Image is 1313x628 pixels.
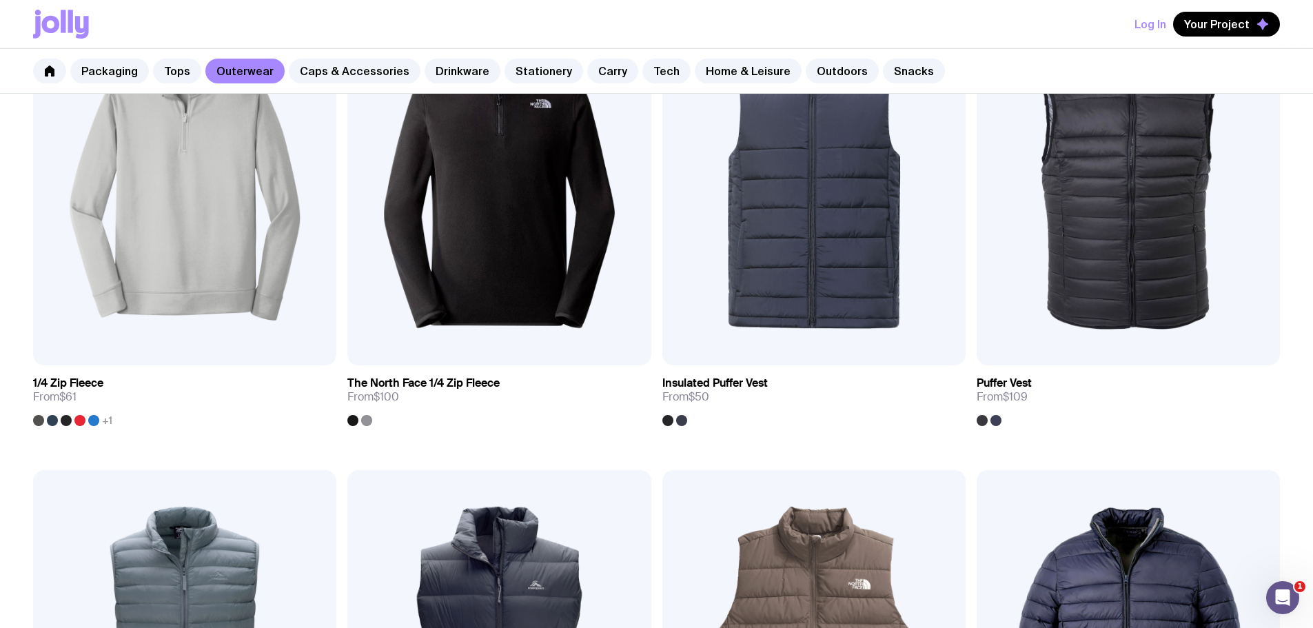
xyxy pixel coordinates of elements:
[33,390,77,404] span: From
[1003,389,1028,404] span: $109
[977,390,1028,404] span: From
[59,389,77,404] span: $61
[642,59,691,83] a: Tech
[425,59,500,83] a: Drinkware
[1184,17,1250,31] span: Your Project
[289,59,420,83] a: Caps & Accessories
[102,415,112,426] span: +1
[347,376,500,390] h3: The North Face 1/4 Zip Fleece
[153,59,201,83] a: Tops
[587,59,638,83] a: Carry
[33,365,336,426] a: 1/4 Zip FleeceFrom$61+1
[662,376,768,390] h3: Insulated Puffer Vest
[505,59,583,83] a: Stationery
[977,365,1280,426] a: Puffer VestFrom$109
[662,390,709,404] span: From
[347,390,399,404] span: From
[977,376,1032,390] h3: Puffer Vest
[33,376,103,390] h3: 1/4 Zip Fleece
[205,59,285,83] a: Outerwear
[883,59,945,83] a: Snacks
[662,365,966,426] a: Insulated Puffer VestFrom$50
[347,365,651,426] a: The North Face 1/4 Zip FleeceFrom$100
[70,59,149,83] a: Packaging
[695,59,802,83] a: Home & Leisure
[1134,12,1166,37] button: Log In
[1266,581,1299,614] iframe: Intercom live chat
[689,389,709,404] span: $50
[1173,12,1280,37] button: Your Project
[806,59,879,83] a: Outdoors
[374,389,399,404] span: $100
[1294,581,1305,592] span: 1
